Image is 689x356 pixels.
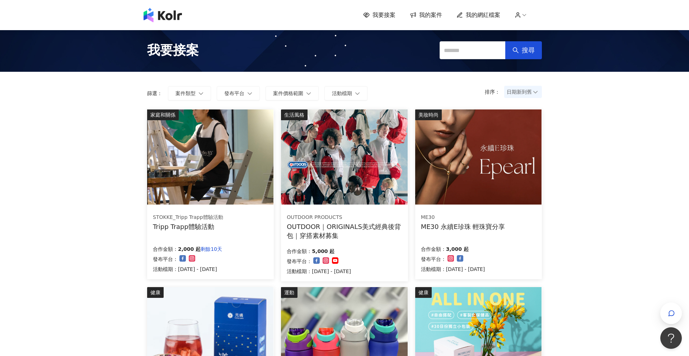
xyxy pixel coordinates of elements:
[312,247,334,256] p: 5,000 起
[421,214,505,221] div: ME30
[153,245,178,253] p: 合作金額：
[415,109,542,205] img: ME30 永續E珍珠 系列輕珠寶
[287,257,312,266] p: 發布平台：
[505,41,542,59] button: 搜尋
[660,327,682,349] iframe: Help Scout Beacon - Open
[147,41,199,59] span: 我要接案
[421,222,505,231] div: ME30 永續E珍珠 輕珠寶分享
[287,214,402,221] div: OUTDOOR PRODUCTS
[168,86,211,100] button: 案件類型
[421,245,446,253] p: 合作金額：
[147,109,273,205] img: 坐上tripp trapp、體驗專注繪畫創作
[332,90,352,96] span: 活動檔期
[175,90,196,96] span: 案件類型
[456,11,500,19] a: 我的網紅檔案
[201,245,222,253] p: 剩餘10天
[446,245,469,253] p: 3,000 起
[419,11,442,19] span: 我的案件
[217,86,260,100] button: 發布平台
[466,11,500,19] span: 我的網紅檔案
[153,265,222,273] p: 活動檔期：[DATE] - [DATE]
[421,265,485,273] p: 活動檔期：[DATE] - [DATE]
[147,109,179,120] div: 家庭和關係
[147,287,164,298] div: 健康
[324,86,367,100] button: 活動檔期
[485,89,504,95] p: 排序：
[415,109,442,120] div: 美妝時尚
[372,11,395,19] span: 我要接案
[153,214,223,221] div: STOKKE_Tripp Trapp體驗活動
[273,90,303,96] span: 案件價格範圍
[266,86,319,100] button: 案件價格範圍
[287,247,312,256] p: 合作金額：
[144,8,182,22] img: logo
[415,287,432,298] div: 健康
[410,11,442,19] a: 我的案件
[224,90,244,96] span: 發布平台
[287,267,351,276] p: 活動檔期：[DATE] - [DATE]
[512,47,519,53] span: search
[522,46,535,54] span: 搜尋
[147,90,162,96] p: 篩選：
[281,109,407,205] img: 【OUTDOOR】ORIGINALS美式經典後背包M
[363,11,395,19] a: 我要接案
[421,255,446,263] p: 發布平台：
[153,255,178,263] p: 發布平台：
[281,109,308,120] div: 生活風格
[287,222,402,240] div: OUTDOOR｜ORIGINALS美式經典後背包｜穿搭素材募集
[507,86,539,97] span: 日期新到舊
[178,245,201,253] p: 2,000 起
[153,222,223,231] div: Tripp Trapp體驗活動
[281,287,297,298] div: 運動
